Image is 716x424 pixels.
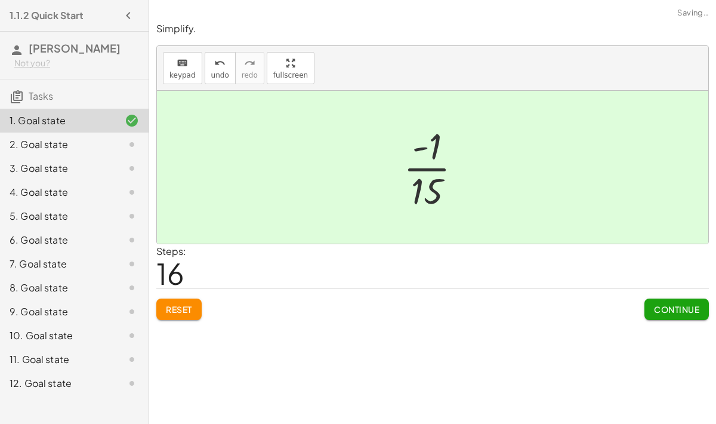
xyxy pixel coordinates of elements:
[169,71,196,79] span: keypad
[644,299,709,320] button: Continue
[125,328,139,343] i: Task not started.
[205,52,236,84] button: undoundo
[10,185,106,199] div: 4. Goal state
[29,41,121,55] span: [PERSON_NAME]
[125,376,139,391] i: Task not started.
[273,71,308,79] span: fullscreen
[125,113,139,128] i: Task finished and correct.
[235,52,264,84] button: redoredo
[677,7,709,19] span: Saving…
[10,352,106,367] div: 11. Goal state
[125,161,139,176] i: Task not started.
[125,209,139,223] i: Task not started.
[125,281,139,295] i: Task not started.
[10,281,106,295] div: 8. Goal state
[125,305,139,319] i: Task not started.
[125,137,139,152] i: Task not started.
[244,56,255,70] i: redo
[211,71,229,79] span: undo
[10,376,106,391] div: 12. Goal state
[10,209,106,223] div: 5. Goal state
[125,352,139,367] i: Task not started.
[156,255,184,291] span: 16
[10,8,84,23] h4: 1.1.2 Quick Start
[14,57,139,69] div: Not you?
[10,113,106,128] div: 1. Goal state
[654,304,699,315] span: Continue
[10,305,106,319] div: 9. Goal state
[163,52,202,84] button: keyboardkeypad
[10,233,106,247] div: 6. Goal state
[242,71,258,79] span: redo
[156,299,202,320] button: Reset
[29,90,53,102] span: Tasks
[177,56,188,70] i: keyboard
[10,137,106,152] div: 2. Goal state
[156,245,186,257] label: Steps:
[166,304,192,315] span: Reset
[10,328,106,343] div: 10. Goal state
[10,161,106,176] div: 3. Goal state
[267,52,314,84] button: fullscreen
[125,257,139,271] i: Task not started.
[125,233,139,247] i: Task not started.
[214,56,226,70] i: undo
[10,257,106,271] div: 7. Goal state
[125,185,139,199] i: Task not started.
[156,22,709,36] p: Simplify.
